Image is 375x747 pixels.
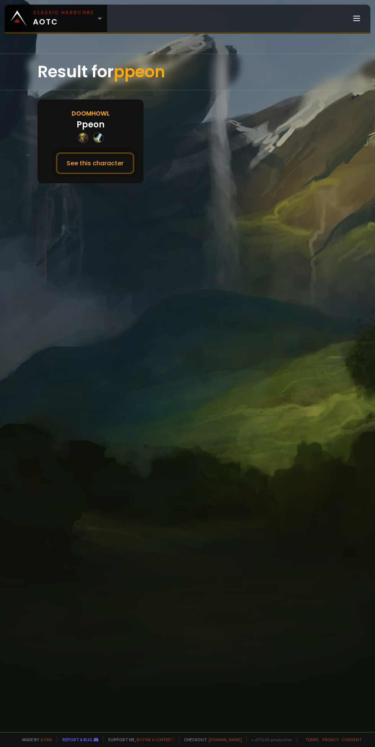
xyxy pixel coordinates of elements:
[37,54,337,90] div: Result for
[137,737,174,742] a: Buy me a coffee
[18,737,52,742] span: Made by
[179,737,242,742] span: Checkout
[41,737,52,742] a: a fan
[103,737,174,742] span: Support me,
[62,737,92,742] a: Report a bug
[114,60,165,83] span: ppeon
[5,5,107,32] a: Classic HardcoreAOTC
[209,737,242,742] a: [DOMAIN_NAME]
[77,118,104,131] div: Ppeon
[322,737,339,742] a: Privacy
[56,152,134,174] button: See this character
[72,109,110,118] div: Doomhowl
[33,9,94,16] small: Classic Hardcore
[342,737,362,742] a: Consent
[246,737,292,742] span: v. d752d5 - production
[305,737,319,742] a: Terms
[33,9,94,28] span: AOTC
